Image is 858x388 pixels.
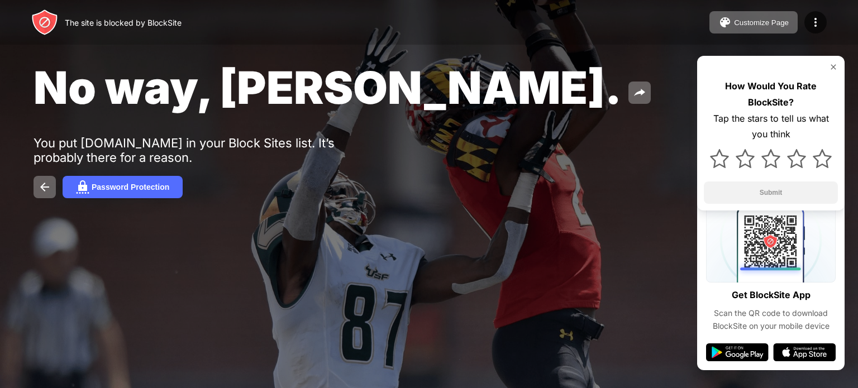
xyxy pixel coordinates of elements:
div: Get BlockSite App [732,287,811,303]
img: menu-icon.svg [809,16,822,29]
div: Scan the QR code to download BlockSite on your mobile device [706,307,836,332]
img: back.svg [38,180,51,194]
div: You put [DOMAIN_NAME] in your Block Sites list. It’s probably there for a reason. [34,136,379,165]
div: Tap the stars to tell us what you think [704,111,838,143]
img: star.svg [787,149,806,168]
img: google-play.svg [706,343,769,361]
iframe: Banner [34,247,298,375]
img: star.svg [710,149,729,168]
div: Password Protection [92,183,169,191]
img: star.svg [736,149,755,168]
div: The site is blocked by BlockSite [65,18,182,27]
button: Submit [704,181,838,204]
img: star.svg [761,149,780,168]
img: app-store.svg [773,343,836,361]
img: pallet.svg [718,16,732,29]
img: share.svg [633,86,646,99]
div: How Would You Rate BlockSite? [704,78,838,111]
button: Customize Page [709,11,798,33]
img: header-logo.svg [31,9,58,36]
button: Password Protection [63,176,183,198]
img: star.svg [813,149,832,168]
img: password.svg [76,180,89,194]
div: Customize Page [734,18,789,27]
span: No way, [PERSON_NAME]. [34,60,622,114]
img: rate-us-close.svg [829,63,838,71]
